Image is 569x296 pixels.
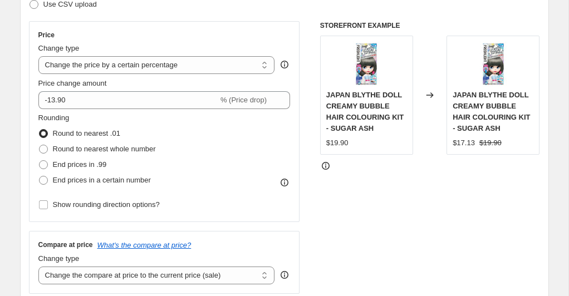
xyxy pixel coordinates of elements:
[279,269,290,280] div: help
[320,21,540,30] h6: STOREFRONT EXAMPLE
[38,254,80,263] span: Change type
[97,241,192,249] button: What's the compare at price?
[326,91,404,132] span: JAPAN BLYTHE DOLL CREAMY BUBBLE HAIR COLOURING KIT - SUGAR ASH
[453,137,475,149] div: $17.13
[38,31,55,40] h3: Price
[479,137,502,149] strike: $19.90
[453,91,530,132] span: JAPAN BLYTHE DOLL CREAMY BUBBLE HAIR COLOURING KIT - SUGAR ASH
[38,44,80,52] span: Change type
[38,114,70,122] span: Rounding
[53,129,120,137] span: Round to nearest .01
[38,79,107,87] span: Price change amount
[53,145,156,153] span: Round to nearest whole number
[38,240,93,249] h3: Compare at price
[326,137,349,149] div: $19.90
[471,42,516,86] img: japan-blythe-doll-creamy-bubble-hair-colouring-kit-sugar-ash-fresh-light-the-cosmetic-store-new-z...
[53,176,151,184] span: End prices in a certain number
[279,59,290,70] div: help
[344,42,389,86] img: japan-blythe-doll-creamy-bubble-hair-colouring-kit-sugar-ash-fresh-light-the-cosmetic-store-new-z...
[220,96,267,104] span: % (Price drop)
[53,200,160,209] span: Show rounding direction options?
[53,160,107,169] span: End prices in .99
[38,91,218,109] input: -15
